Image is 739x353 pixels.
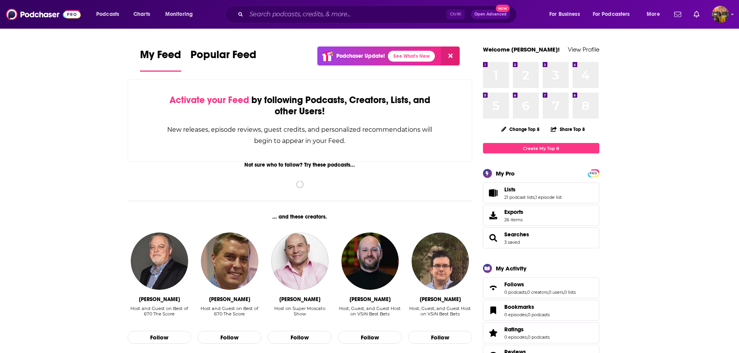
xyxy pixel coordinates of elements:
[504,303,534,310] span: Bookmarks
[712,6,729,23] button: Show profile menu
[420,296,461,303] div: Jonathan Von Tobel
[128,306,192,317] div: Host and Guest on Best of 670 The Score
[408,306,472,322] div: Host, Guest, and Guest Host on VSiN Best Bets
[671,8,684,21] a: Show notifications dropdown
[504,186,562,193] a: Lists
[564,289,576,295] a: 0 lists
[496,170,515,177] div: My Pro
[341,232,399,290] img: Wes Reynolds
[504,195,535,200] a: 21 podcast lists
[486,327,501,338] a: Ratings
[209,296,250,303] div: David Haugh
[197,331,261,344] button: Follow
[549,289,563,295] a: 0 users
[232,5,524,23] div: Search podcasts, credits, & more...
[133,9,150,20] span: Charts
[483,322,599,343] span: Ratings
[504,217,523,222] span: 26 items
[593,9,630,20] span: For Podcasters
[483,143,599,153] a: Create My Top 8
[528,334,550,340] a: 0 podcasts
[589,170,598,176] span: PRO
[474,12,507,16] span: Open Advanced
[167,124,433,146] div: New releases, episode reviews, guest credits, and personalized recommendations will begin to appe...
[140,48,181,72] a: My Feed
[271,232,329,290] img: Vincent Moscato
[128,306,192,322] div: Host and Guest on Best of 670 The Score
[486,232,501,243] a: Searches
[568,46,599,53] a: View Profile
[504,303,550,310] a: Bookmarks
[504,326,524,333] span: Ratings
[486,188,501,198] a: Lists
[131,232,188,290] img: Mike Mulligan
[190,48,256,72] a: Popular Feed
[549,9,580,20] span: For Business
[128,331,192,344] button: Follow
[336,53,385,59] p: Podchaser Update!
[483,300,599,321] span: Bookmarks
[96,9,119,20] span: Podcasts
[6,7,81,22] img: Podchaser - Follow, Share and Rate Podcasts
[691,8,703,21] a: Show notifications dropdown
[170,94,249,106] span: Activate your Feed
[550,122,585,137] button: Share Top 8
[486,210,501,221] span: Exports
[408,306,472,317] div: Host, Guest, and Guest Host on VSiN Best Bets
[201,232,258,290] img: David Haugh
[128,214,472,220] div: ... and these creators.
[160,8,203,21] button: open menu
[486,305,501,316] a: Bookmarks
[268,306,332,317] div: Host on Super Moscato Show
[128,8,155,21] a: Charts
[504,326,550,333] a: Ratings
[483,277,599,298] span: Follows
[268,331,332,344] button: Follow
[496,265,526,272] div: My Activity
[350,296,391,303] div: Wes Reynolds
[544,8,590,21] button: open menu
[548,289,549,295] span: ,
[268,306,332,322] div: Host on Super Moscato Show
[527,334,528,340] span: ,
[128,162,472,168] div: Not sure who to follow? Try these podcasts...
[504,186,516,193] span: Lists
[504,239,520,245] a: 3 saved
[483,183,599,203] span: Lists
[528,312,550,317] a: 0 podcasts
[483,205,599,226] a: Exports
[483,46,560,53] a: Welcome [PERSON_NAME]!
[647,9,660,20] span: More
[279,296,320,303] div: Vincent Moscato
[338,306,402,322] div: Host, Guest, and Guest Host on VSiN Best Bets
[712,6,729,23] span: Logged in as hratnayake
[527,289,548,295] a: 0 creators
[504,208,523,215] span: Exports
[412,232,469,290] img: Jonathan Von Tobel
[527,312,528,317] span: ,
[139,296,180,303] div: Mike Mulligan
[338,306,402,317] div: Host, Guest, and Guest Host on VSiN Best Bets
[504,231,529,238] a: Searches
[165,9,193,20] span: Monitoring
[563,289,564,295] span: ,
[190,48,256,66] span: Popular Feed
[504,281,576,288] a: Follows
[588,8,641,21] button: open menu
[197,306,261,317] div: Host and Guest on Best of 670 The Score
[388,51,435,62] a: See What's New
[408,331,472,344] button: Follow
[167,95,433,117] div: by following Podcasts, Creators, Lists, and other Users!
[589,170,598,176] a: PRO
[486,282,501,293] a: Follows
[91,8,129,21] button: open menu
